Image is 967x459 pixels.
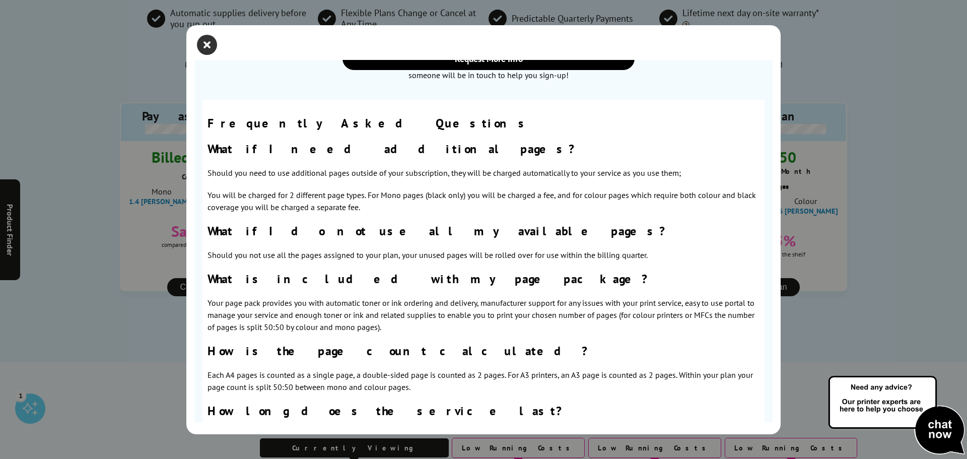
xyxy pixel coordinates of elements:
p: Each A4 pages is counted as a single page, a double-sided page is counted as 2 pages. For A3 prin... [208,369,759,393]
h3: What if I do not use all my available pages? [208,223,759,239]
p: Your page pack provides you with automatic toner or ink ordering and delivery, manufacturer suppo... [208,297,759,333]
h3: What is included with my page package? [208,271,759,287]
div: someone will be in touch to help you sign-up! [208,32,770,95]
h3: How is the page count calculated? [208,343,759,359]
h3: What if I need additional pages? [208,141,759,157]
h3: How long does the service last? [208,403,759,419]
button: close modal [199,37,215,52]
h2: Frequently Asked Questions [208,115,759,131]
img: Open Live Chat window [826,374,967,457]
p: Should you not use all the pages assigned to your plan, your unused pages will be rolled over for... [208,249,759,261]
p: Should you need to use additional pages outside of your subscription, they will be charged automa... [208,167,759,179]
p: You will be charged for 2 different page types. For Mono pages (black only) you will be charged a... [208,189,759,213]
